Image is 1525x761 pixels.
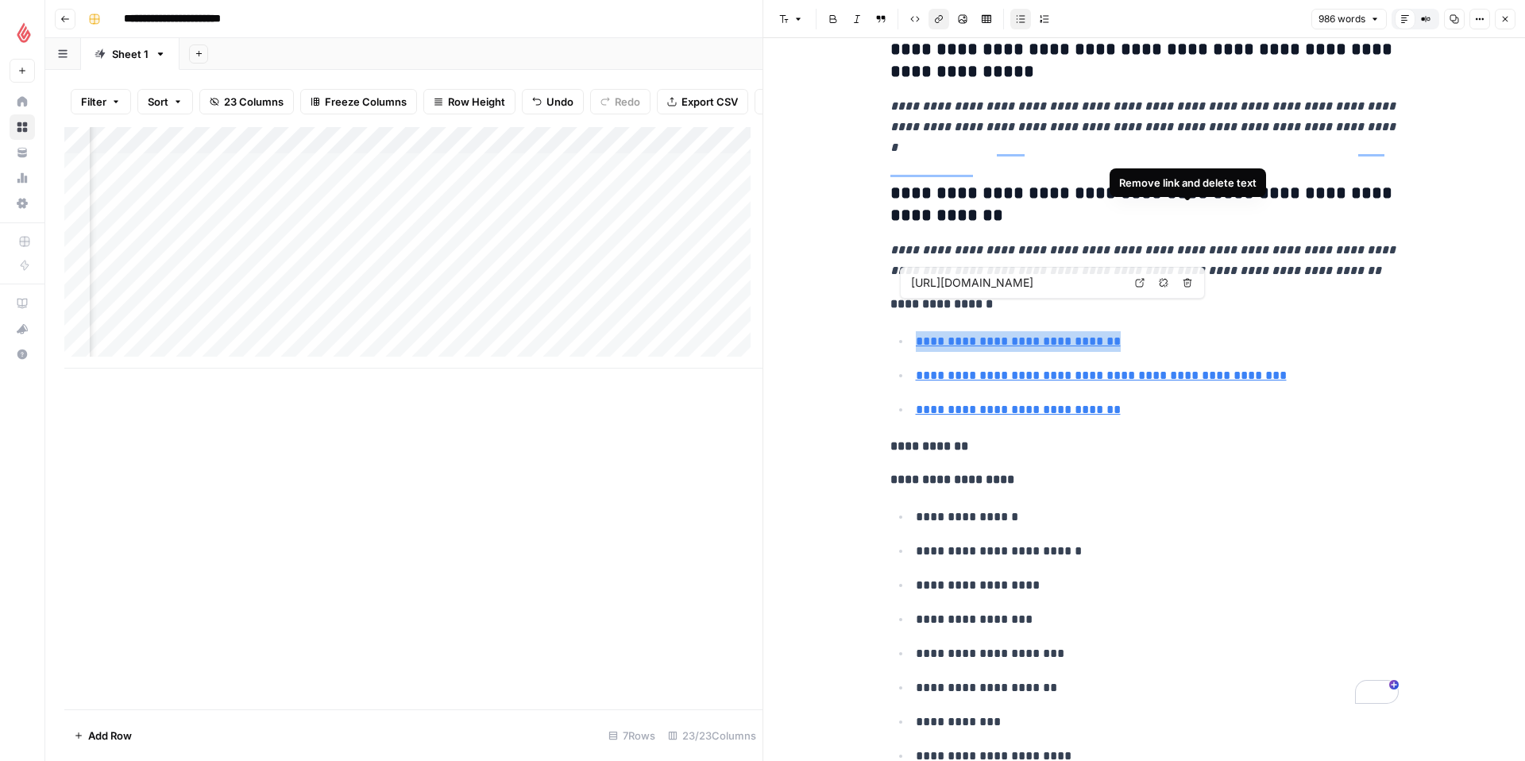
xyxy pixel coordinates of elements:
a: Home [10,89,35,114]
button: What's new? [10,316,35,342]
a: Sheet 1 [81,38,180,70]
button: Redo [590,89,651,114]
button: Add Row [64,723,141,748]
button: Undo [522,89,584,114]
a: Browse [10,114,35,140]
button: Export CSV [657,89,748,114]
img: Lightspeed Logo [10,18,38,47]
span: Sort [148,94,168,110]
span: Undo [546,94,573,110]
a: Settings [10,191,35,216]
button: Help + Support [10,342,35,367]
span: Row Height [448,94,505,110]
div: 7 Rows [602,723,662,748]
div: Sheet 1 [112,46,149,62]
span: Freeze Columns [325,94,407,110]
button: 23 Columns [199,89,294,114]
div: What's new? [10,317,34,341]
button: 986 words [1311,9,1387,29]
a: Your Data [10,140,35,165]
a: AirOps Academy [10,291,35,316]
button: Workspace: Lightspeed [10,13,35,52]
span: 986 words [1318,12,1365,26]
button: Filter [71,89,131,114]
button: Freeze Columns [300,89,417,114]
span: 23 Columns [224,94,284,110]
button: Sort [137,89,193,114]
span: Redo [615,94,640,110]
span: Add Row [88,728,132,744]
button: Row Height [423,89,515,114]
div: 23/23 Columns [662,723,762,748]
a: Usage [10,165,35,191]
span: Export CSV [681,94,738,110]
span: Filter [81,94,106,110]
